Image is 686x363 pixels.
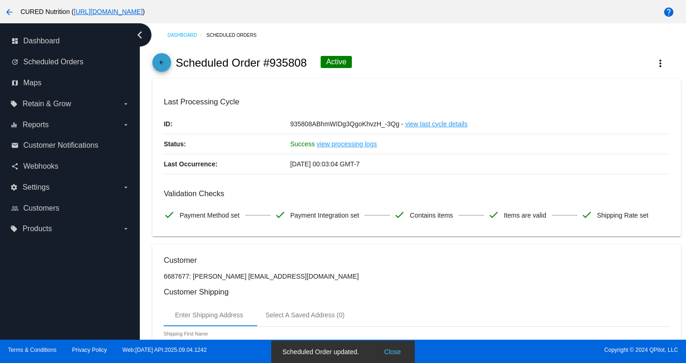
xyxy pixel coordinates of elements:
span: Payment Integration set [290,205,359,225]
a: Dashboard [167,28,206,42]
input: Shipping First Name [164,340,247,347]
mat-icon: help [663,7,674,18]
span: Settings [22,183,49,192]
a: share Webhooks [11,159,130,174]
a: email Customer Notifications [11,138,130,153]
span: CURED Nutrition ( ) [21,8,145,15]
a: map Maps [11,75,130,90]
mat-icon: check [274,209,286,220]
mat-icon: check [488,209,499,220]
i: arrow_drop_down [122,121,130,129]
a: Scheduled Orders [206,28,265,42]
span: Customers [23,204,59,212]
h3: Customer [164,256,669,265]
span: Dashboard [23,37,60,45]
span: Customer Notifications [23,141,98,150]
i: update [11,58,19,66]
p: 6687677: [PERSON_NAME] [EMAIL_ADDRESS][DOMAIN_NAME] [164,273,669,280]
simple-snack-bar: Scheduled Order updated. [282,347,404,356]
span: Items are valid [504,205,546,225]
i: chevron_left [132,27,147,42]
a: view processing logs [317,134,377,154]
a: Privacy Policy [72,347,107,353]
i: dashboard [11,37,19,45]
div: Select A Saved Address (0) [266,311,345,319]
span: Retain & Grow [22,100,71,108]
a: update Scheduled Orders [11,55,130,69]
i: arrow_drop_down [122,100,130,108]
a: Web:[DATE] API:2025.09.04.1242 [123,347,207,353]
div: Enter Shipping Address [175,311,243,319]
mat-icon: arrow_back [156,59,167,70]
span: Payment Method set [179,205,239,225]
span: Success [290,140,315,148]
p: Status: [164,134,290,154]
h3: Customer Shipping [164,288,669,296]
p: Last Occurrence: [164,154,290,174]
i: arrow_drop_down [122,225,130,233]
mat-icon: check [394,209,405,220]
i: map [11,79,19,87]
span: 935808ABhmWIDg3QgoKhvzH_-3Qg - [290,120,404,128]
a: Terms & Conditions [8,347,56,353]
div: Active [321,56,352,68]
button: Close [381,347,404,356]
mat-icon: check [164,209,175,220]
a: dashboard Dashboard [11,34,130,48]
i: arrow_drop_down [122,184,130,191]
span: Shipping Rate set [597,205,649,225]
i: people_outline [11,205,19,212]
span: Webhooks [23,162,58,171]
span: [DATE] 00:03:04 GMT-7 [290,160,360,168]
span: Contains items [410,205,453,225]
p: ID: [164,114,290,134]
span: Scheduled Orders [23,58,83,66]
i: equalizer [10,121,18,129]
i: local_offer [10,100,18,108]
i: email [11,142,19,149]
h2: Scheduled Order #935808 [176,56,307,69]
span: Maps [23,79,41,87]
span: Products [22,225,52,233]
i: settings [10,184,18,191]
span: Copyright © 2024 QPilot, LLC [351,347,678,353]
h3: Validation Checks [164,189,669,198]
i: local_offer [10,225,18,233]
a: people_outline Customers [11,201,130,216]
a: view last cycle details [405,114,467,134]
span: Reports [22,121,48,129]
i: share [11,163,19,170]
a: [URL][DOMAIN_NAME] [74,8,143,15]
mat-icon: arrow_back [4,7,15,18]
h3: Last Processing Cycle [164,97,669,106]
mat-icon: more_vert [655,58,666,69]
mat-icon: check [581,209,592,220]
